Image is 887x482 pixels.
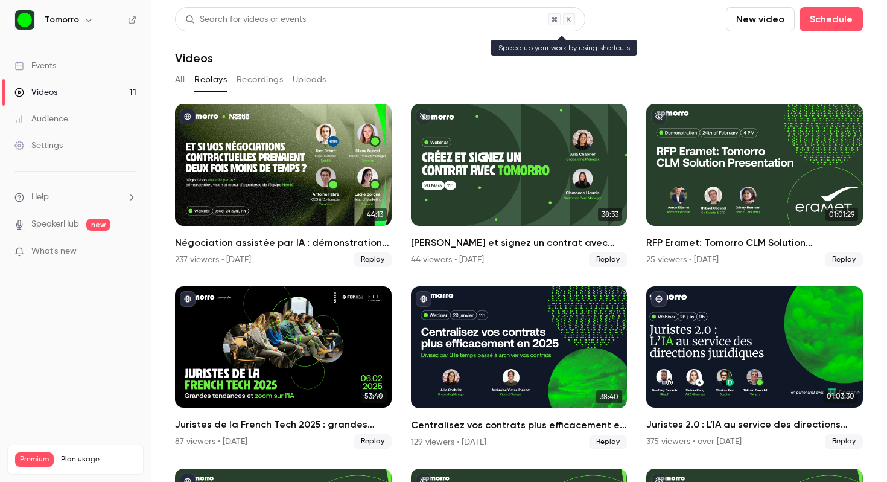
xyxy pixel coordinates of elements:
[411,286,628,449] a: 38:40Centralisez vos contrats plus efficacement en 2025129 viewers • [DATE]Replay
[646,104,863,267] li: RFP Eramet: Tomorro CLM Solution Presentation
[14,60,56,72] div: Events
[180,291,196,307] button: published
[825,252,863,267] span: Replay
[416,291,431,307] button: published
[598,208,622,221] span: 38:33
[185,13,306,26] div: Search for videos or events
[416,109,431,124] button: unpublished
[14,191,136,204] li: help-dropdown-opener
[646,286,863,449] a: 01:03:30Juristes 2.0 : L’IA au service des directions juridiques375 viewers • over [DATE]Replay
[175,7,863,475] section: Videos
[726,7,795,31] button: New video
[646,104,863,267] a: 01:01:29RFP Eramet: Tomorro CLM Solution Presentation25 viewers • [DATE]Replay
[411,418,628,432] h2: Centralisez vos contrats plus efficacement en 2025
[45,14,79,26] h6: Tomorro
[31,191,49,204] span: Help
[411,254,484,266] div: 44 viewers • [DATE]
[646,435,742,448] div: 375 viewers • over [DATE]
[646,254,719,266] div: 25 viewers • [DATE]
[651,291,667,307] button: published
[411,104,628,267] a: 38:33[PERSON_NAME] et signez un contrat avec [PERSON_NAME]44 viewers • [DATE]Replay
[61,455,136,464] span: Plan usage
[194,70,227,89] button: Replays
[175,254,251,266] div: 237 viewers • [DATE]
[31,245,77,258] span: What's new
[237,70,283,89] button: Recordings
[175,417,392,432] h2: Juristes de la French Tech 2025 : grandes tendances et zoom sur l'IA
[361,390,387,403] span: 53:40
[646,417,863,432] h2: Juristes 2.0 : L’IA au service des directions juridiques
[175,70,185,89] button: All
[354,252,392,267] span: Replay
[825,434,863,449] span: Replay
[651,109,667,124] button: unpublished
[293,70,326,89] button: Uploads
[15,10,34,30] img: Tomorro
[180,109,196,124] button: published
[175,286,392,449] a: 53:40Juristes de la French Tech 2025 : grandes tendances et zoom sur l'IA87 viewers • [DATE]Replay
[175,104,392,267] li: Négociation assistée par IA : démonstration, vision et retour d’expérience de l’équipe Nestlé
[175,51,213,65] h1: Videos
[15,452,54,467] span: Premium
[14,140,63,152] div: Settings
[31,218,79,231] a: SpeakerHub
[175,435,247,448] div: 87 viewers • [DATE]
[823,390,858,403] span: 01:03:30
[825,208,858,221] span: 01:01:29
[354,434,392,449] span: Replay
[14,113,68,125] div: Audience
[175,286,392,449] li: Juristes de la French Tech 2025 : grandes tendances et zoom sur l'IA
[646,286,863,449] li: Juristes 2.0 : L’IA au service des directions juridiques
[175,104,392,267] a: 44:13Négociation assistée par IA : démonstration, vision et retour d’expérience de l’équipe Nestl...
[596,390,622,403] span: 38:40
[86,219,110,231] span: new
[411,286,628,449] li: Centralisez vos contrats plus efficacement en 2025
[589,435,627,449] span: Replay
[411,436,486,448] div: 129 viewers • [DATE]
[589,252,627,267] span: Replay
[646,236,863,250] h2: RFP Eramet: Tomorro CLM Solution Presentation
[800,7,863,31] button: Schedule
[411,104,628,267] li: Créez et signez un contrat avec Tomorro
[411,236,628,250] h2: [PERSON_NAME] et signez un contrat avec [PERSON_NAME]
[14,86,57,98] div: Videos
[363,208,387,221] span: 44:13
[175,236,392,250] h2: Négociation assistée par IA : démonstration, vision et retour d’expérience de l’équipe Nestlé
